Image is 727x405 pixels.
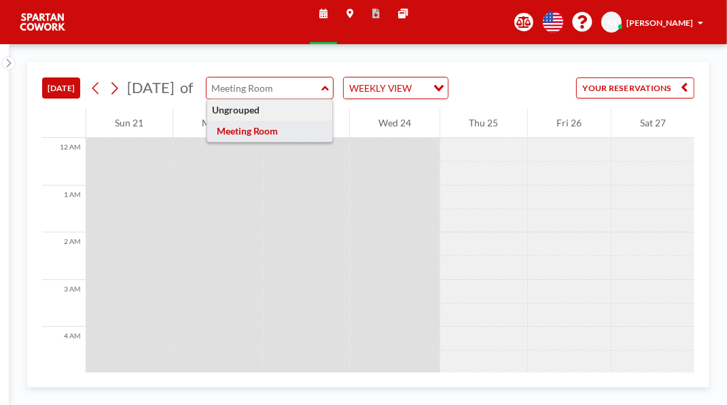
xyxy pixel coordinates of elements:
div: Search for option [344,77,448,99]
div: 12 AM [42,138,86,186]
input: Search for option [415,80,425,96]
div: Mon 22 [173,109,264,138]
div: Wed 24 [350,109,440,138]
div: Meeting Room [207,120,333,141]
div: Ungrouped [207,99,333,120]
span: WEEKLY VIEW [347,80,414,96]
input: Meeting Room [207,77,321,99]
div: Sun 21 [86,109,173,138]
img: organization-logo [19,10,67,34]
span: KS [607,17,617,27]
div: 3 AM [42,280,86,328]
button: [DATE] [42,77,80,99]
span: [DATE] [127,79,175,96]
span: of [180,79,193,97]
span: [PERSON_NAME] [626,18,693,28]
div: 1 AM [42,186,86,233]
div: Fri 26 [528,109,611,138]
div: 4 AM [42,327,86,374]
div: 2 AM [42,232,86,280]
div: Thu 25 [440,109,527,138]
div: Sat 27 [611,109,695,138]
button: YOUR RESERVATIONS [576,77,694,99]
